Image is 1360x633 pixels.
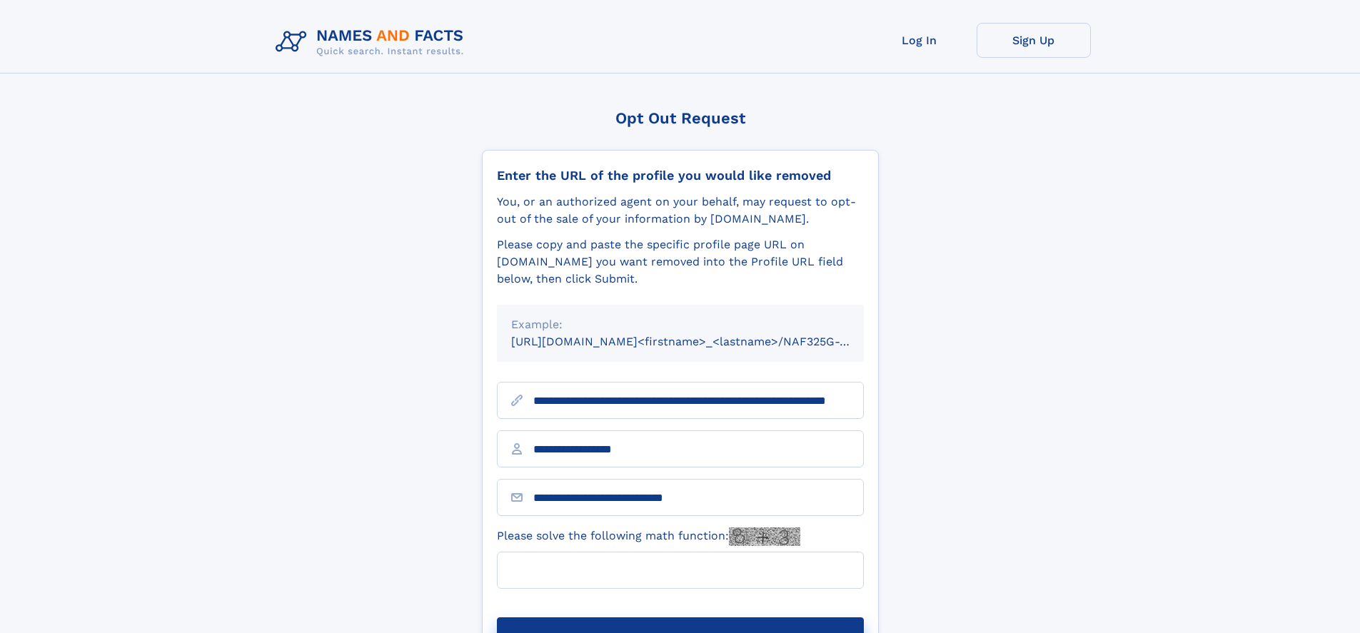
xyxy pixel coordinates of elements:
[497,168,864,183] div: Enter the URL of the profile you would like removed
[511,316,850,333] div: Example:
[497,527,800,546] label: Please solve the following math function:
[862,23,977,58] a: Log In
[270,23,475,61] img: Logo Names and Facts
[497,236,864,288] div: Please copy and paste the specific profile page URL on [DOMAIN_NAME] you want removed into the Pr...
[482,109,879,127] div: Opt Out Request
[977,23,1091,58] a: Sign Up
[511,335,891,348] small: [URL][DOMAIN_NAME]<firstname>_<lastname>/NAF325G-xxxxxxxx
[497,193,864,228] div: You, or an authorized agent on your behalf, may request to opt-out of the sale of your informatio...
